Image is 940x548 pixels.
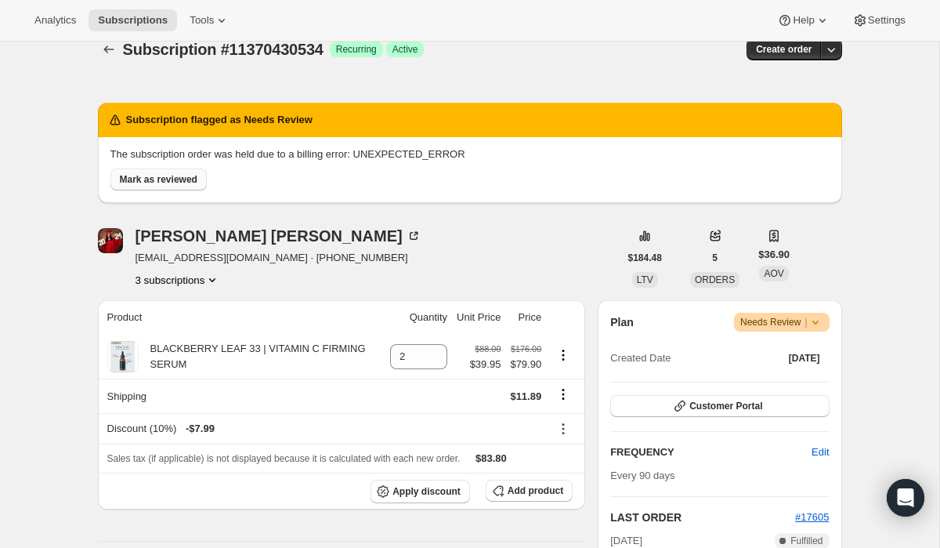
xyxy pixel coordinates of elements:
button: Subscriptions [98,38,120,60]
small: $176.00 [511,344,541,354]
small: $88.00 [475,344,501,354]
th: Product [98,300,386,335]
span: Analytics [34,14,76,27]
button: Settings [843,9,915,31]
button: Subscriptions [89,9,177,31]
button: Product actions [136,272,221,288]
div: BLACKBERRY LEAF 33 | VITAMIN C FIRMING SERUM [139,341,381,372]
button: #17605 [795,510,829,525]
p: The subscription order was held due to a billing error: UNEXPECTED_ERROR [110,147,830,162]
span: LTV [637,274,653,285]
button: $184.48 [619,247,671,269]
h2: Subscription flagged as Needs Review [126,112,313,128]
button: Analytics [25,9,85,31]
button: Mark as reviewed [110,169,207,191]
span: $83.80 [475,452,507,464]
th: Quantity [385,300,452,335]
div: Discount (10%) [107,421,542,437]
button: [DATE] [779,347,830,369]
button: Apply discount [371,480,470,503]
span: Recurring [336,43,377,56]
span: Subscription #11370430534 [123,41,324,58]
button: Create order [747,38,821,60]
button: 5 [703,247,727,269]
span: Tools [190,14,214,27]
button: Product actions [551,347,576,364]
span: $39.95 [470,357,501,372]
span: Sales tax (if applicable) is not displayed because it is calculated with each new order. [107,453,461,464]
span: [DATE] [789,352,820,365]
button: Edit [802,440,838,465]
span: [EMAIL_ADDRESS][DOMAIN_NAME] · [PHONE_NUMBER] [136,250,421,266]
span: Active [392,43,418,56]
span: Create order [756,43,812,56]
span: Needs Review [740,314,823,330]
span: $184.48 [628,252,662,264]
button: Help [768,9,839,31]
span: Apply discount [392,485,461,498]
span: Every 90 days [610,470,674,481]
a: #17605 [795,511,829,523]
span: $11.89 [510,390,541,402]
span: - $7.99 [186,421,215,437]
button: Customer Portal [610,395,829,417]
span: Edit [812,445,829,460]
span: ORDERS [695,274,735,285]
button: Shipping actions [551,386,576,403]
th: Unit Price [452,300,505,335]
span: Customer Portal [689,400,762,412]
button: Add product [486,480,573,502]
span: | [804,316,807,328]
span: Add product [508,484,563,497]
h2: FREQUENCY [610,445,812,460]
th: Price [505,300,546,335]
span: Settings [868,14,906,27]
th: Shipping [98,379,386,413]
h2: Plan [610,314,634,330]
span: $79.90 [510,357,541,372]
span: Mark as reviewed [120,173,197,186]
span: Subscriptions [98,14,168,27]
span: AOV [764,268,783,279]
span: Claudia Pasillas [98,228,123,253]
span: Fulfilled [790,535,822,547]
div: Open Intercom Messenger [887,479,924,517]
button: Tools [180,9,239,31]
span: Help [793,14,814,27]
span: Created Date [610,350,671,366]
h2: LAST ORDER [610,510,795,525]
span: $36.90 [758,247,790,263]
div: [PERSON_NAME] [PERSON_NAME] [136,228,421,244]
span: 5 [712,252,718,264]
